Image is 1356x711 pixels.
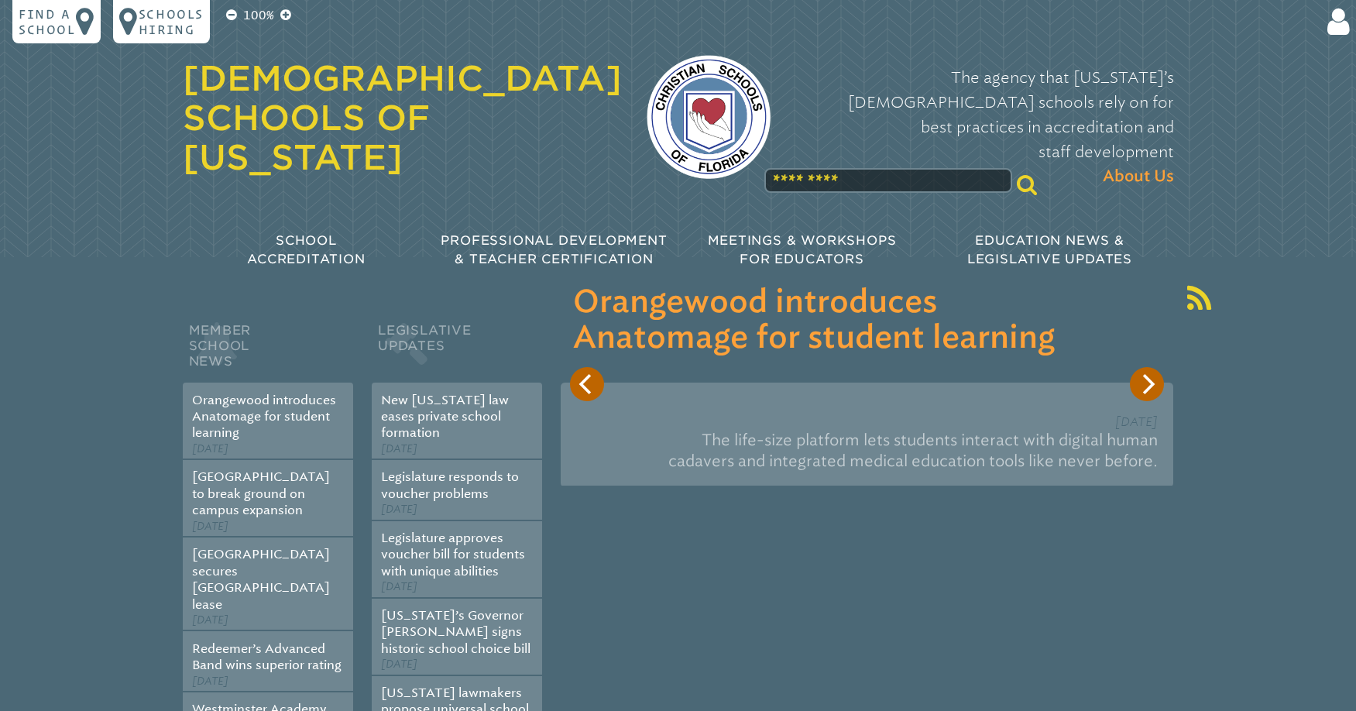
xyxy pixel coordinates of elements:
[1103,164,1174,189] span: About Us
[183,58,622,177] a: [DEMOGRAPHIC_DATA] Schools of [US_STATE]
[708,233,897,266] span: Meetings & Workshops for Educators
[381,503,417,516] span: [DATE]
[192,641,342,672] a: Redeemer’s Advanced Band wins superior rating
[381,393,509,441] a: New [US_STATE] law eases private school formation
[1130,367,1164,401] button: Next
[192,547,330,611] a: [GEOGRAPHIC_DATA] secures [GEOGRAPHIC_DATA] lease
[192,613,228,627] span: [DATE]
[192,675,228,688] span: [DATE]
[573,285,1161,356] h3: Orangewood introduces Anatomage for student learning
[1115,414,1158,429] span: [DATE]
[381,608,530,656] a: [US_STATE]’s Governor [PERSON_NAME] signs historic school choice bill
[381,580,417,593] span: [DATE]
[381,469,519,500] a: Legislature responds to voucher problems
[967,233,1132,266] span: Education News & Legislative Updates
[247,233,365,266] span: School Accreditation
[192,520,228,533] span: [DATE]
[795,65,1174,189] p: The agency that [US_STATE]’s [DEMOGRAPHIC_DATA] schools rely on for best practices in accreditati...
[381,442,417,455] span: [DATE]
[372,319,542,383] h2: Legislative Updates
[381,658,417,671] span: [DATE]
[192,442,228,455] span: [DATE]
[139,6,204,37] p: Schools Hiring
[240,6,277,25] p: 100%
[647,55,771,179] img: csf-logo-web-colors.png
[576,424,1158,478] p: The life-size platform lets students interact with digital human cadavers and integrated medical ...
[183,319,353,383] h2: Member School News
[19,6,76,37] p: Find a school
[441,233,667,266] span: Professional Development & Teacher Certification
[570,367,604,401] button: Previous
[192,393,336,441] a: Orangewood introduces Anatomage for student learning
[381,531,525,579] a: Legislature approves voucher bill for students with unique abilities
[192,469,330,517] a: [GEOGRAPHIC_DATA] to break ground on campus expansion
